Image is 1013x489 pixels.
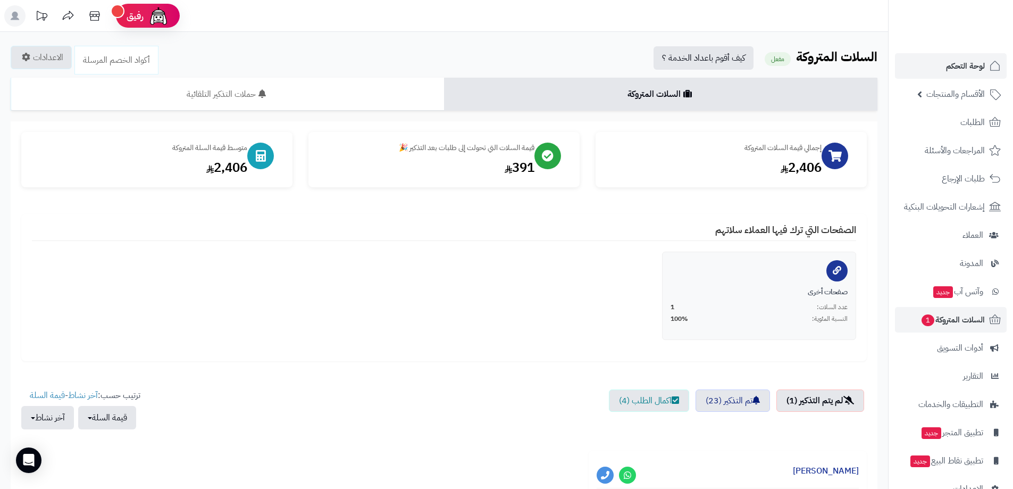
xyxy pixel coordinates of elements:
[671,287,848,297] div: صفحات أخرى
[796,47,877,67] b: السلات المتروكة
[922,314,934,326] span: 1
[895,166,1007,192] a: طلبات الإرجاع
[904,200,985,214] span: إشعارات التحويلات البنكية
[11,46,72,69] a: الاعدادات
[606,143,822,153] div: إجمالي قيمة السلات المتروكة
[21,406,74,429] button: آخر نشاط
[933,286,953,298] span: جديد
[671,303,674,312] span: 1
[21,389,140,429] ul: ترتيب حسب: -
[74,46,158,74] a: أكواد الخصم المرسلة
[127,10,144,22] span: رفيق
[30,389,65,402] a: قيمة السلة
[776,389,864,412] a: لم يتم التذكير (1)
[28,5,55,29] a: تحديثات المنصة
[895,307,1007,333] a: السلات المتروكة1
[895,222,1007,248] a: العملاء
[937,341,983,355] span: أدوات التسويق
[68,389,98,402] a: آخر نشاط
[812,314,848,324] span: النسبة المئوية:
[895,420,1007,445] a: تطبيق المتجرجديد
[946,59,985,73] span: لوحة التحكم
[609,389,689,412] a: اكمال الطلب (4)
[11,78,444,111] a: حملات التذكير التلقائية
[895,392,1007,417] a: التطبيقات والخدمات
[895,279,1007,304] a: وآتس آبجديد
[895,194,1007,220] a: إشعارات التحويلات البنكية
[654,46,754,70] a: كيف أقوم باعداد الخدمة ؟
[793,465,859,477] a: [PERSON_NAME]
[925,143,985,158] span: المراجعات والأسئلة
[920,312,985,327] span: السلات المتروكة
[444,78,877,111] a: السلات المتروكة
[926,87,985,102] span: الأقسام والمنتجات
[963,369,983,384] span: التقارير
[920,425,983,440] span: تطبيق المتجر
[16,447,41,473] div: Open Intercom Messenger
[922,427,941,439] span: جديد
[148,5,169,27] img: ai-face.png
[671,314,688,324] span: 100%
[895,138,1007,163] a: المراجعات والأسئلة
[960,115,985,130] span: الطلبات
[606,159,822,177] div: 2,406
[895,363,1007,389] a: التقارير
[942,171,985,186] span: طلبات الإرجاع
[909,453,983,468] span: تطبيق نقاط البيع
[765,52,791,66] small: مفعل
[962,228,983,243] span: العملاء
[817,303,848,312] span: عدد السلات:
[960,256,983,271] span: المدونة
[32,159,247,177] div: 2,406
[32,143,247,153] div: متوسط قيمة السلة المتروكة
[895,110,1007,135] a: الطلبات
[319,159,534,177] div: 391
[918,397,983,412] span: التطبيقات والخدمات
[895,251,1007,276] a: المدونة
[32,225,856,241] h4: الصفحات التي ترك فيها العملاء سلاتهم
[932,284,983,299] span: وآتس آب
[78,406,136,429] button: قيمة السلة
[319,143,534,153] div: قيمة السلات التي تحولت إلى طلبات بعد التذكير 🎉
[895,53,1007,79] a: لوحة التحكم
[895,335,1007,361] a: أدوات التسويق
[696,389,770,412] a: تم التذكير (23)
[910,455,930,467] span: جديد
[895,448,1007,474] a: تطبيق نقاط البيعجديد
